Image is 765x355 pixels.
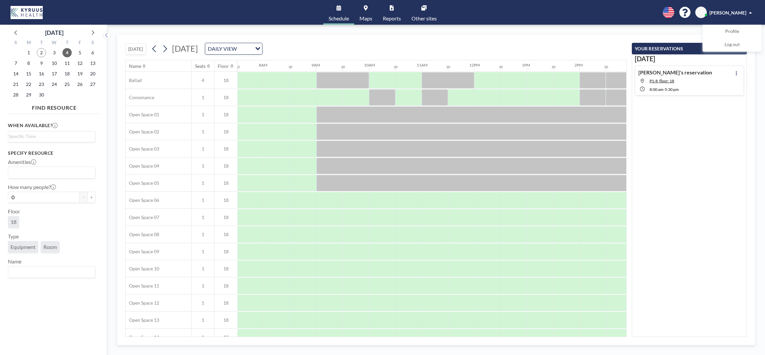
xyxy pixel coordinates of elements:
div: T [35,39,48,47]
div: Name [129,63,141,69]
label: Type [8,233,19,240]
span: 1 [192,129,214,135]
span: 18 [214,300,237,306]
span: Equipment [11,244,36,250]
span: DAILY VIEW [207,44,238,53]
div: 30 [236,65,240,69]
span: Open Space 08 [126,232,159,237]
div: Search for option [8,266,95,278]
input: Search for option [9,268,91,276]
span: 1 [192,95,214,100]
span: Thursday, September 18, 2025 [62,69,72,78]
span: Monday, September 22, 2025 [24,80,33,89]
span: 18 [214,146,237,152]
span: Tuesday, September 23, 2025 [37,80,46,89]
span: Monday, September 15, 2025 [24,69,33,78]
span: 18 [214,77,237,83]
h3: [DATE] [635,55,744,63]
div: Search for option [8,167,95,178]
span: Thursday, September 4, 2025 [62,48,72,57]
button: - [80,192,87,203]
div: F [73,39,86,47]
span: Thursday, September 11, 2025 [62,59,72,68]
div: 9AM [311,63,320,68]
div: 30 [604,65,608,69]
span: 18 [214,163,237,169]
span: Wednesday, September 17, 2025 [50,69,59,78]
span: 1 [192,266,214,272]
span: Wednesday, September 10, 2025 [50,59,59,68]
span: Thursday, September 25, 2025 [62,80,72,89]
span: Room [43,244,57,250]
span: 1 [192,283,214,289]
span: Open Space 09 [126,249,159,255]
label: How many people? [8,184,56,190]
span: Saturday, September 27, 2025 [88,80,97,89]
div: 30 [394,65,398,69]
span: 5:30 PM [665,87,679,92]
div: Seats [195,63,206,69]
span: Ballad [126,77,142,83]
button: + [87,192,95,203]
span: 1 [192,249,214,255]
span: 18 [214,317,237,323]
label: Name [8,258,21,265]
div: 10AM [364,63,375,68]
span: Tuesday, September 2, 2025 [37,48,46,57]
input: Search for option [9,133,91,140]
span: Open Space 02 [126,129,159,135]
a: Profile [703,25,761,38]
span: 18 [214,283,237,289]
div: T [61,39,73,47]
img: organization-logo [11,6,43,19]
span: 18 [214,197,237,203]
button: YOUR RESERVATIONS [632,43,747,54]
span: Reports [383,16,401,21]
span: Wednesday, September 3, 2025 [50,48,59,57]
span: 1 [192,334,214,340]
span: 1 [192,180,214,186]
div: 11AM [417,63,428,68]
span: 1 [192,197,214,203]
span: Consonance [126,95,154,100]
span: Monday, September 29, 2025 [24,90,33,99]
span: Friday, September 19, 2025 [75,69,85,78]
span: Friday, September 26, 2025 [75,80,85,89]
div: 30 [288,65,292,69]
label: Amenities [8,159,36,165]
div: 1PM [522,63,530,68]
div: 30 [552,65,555,69]
input: Search for option [9,168,91,177]
span: Log out [725,41,740,48]
span: Open Space 12 [126,300,159,306]
h4: FIND RESOURCE [8,102,101,111]
span: P1-8, floor: 18 [650,78,674,83]
span: Open Space 01 [126,112,159,118]
span: Open Space 11 [126,283,159,289]
span: Open Space 07 [126,214,159,220]
span: Sunday, September 7, 2025 [11,59,20,68]
span: OD [698,10,704,15]
h3: Specify resource [8,150,95,156]
span: 1 [192,112,214,118]
div: 30 [341,65,345,69]
div: S [10,39,22,47]
span: 1 [192,317,214,323]
span: 1 [192,146,214,152]
span: - [663,87,665,92]
div: 8AM [259,63,267,68]
span: 1 [192,214,214,220]
span: Open Space 13 [126,317,159,323]
a: Log out [703,38,761,51]
span: Tuesday, September 30, 2025 [37,90,46,99]
span: 18 [214,232,237,237]
span: Profile [725,28,739,35]
span: [DATE] [172,43,198,53]
span: Monday, September 8, 2025 [24,59,33,68]
span: 8:00 AM [650,87,663,92]
span: 1 [192,163,214,169]
h4: [PERSON_NAME]'s reservation [638,69,712,76]
div: Search for option [205,43,262,54]
div: Search for option [8,131,95,141]
button: [DATE] [125,43,146,55]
